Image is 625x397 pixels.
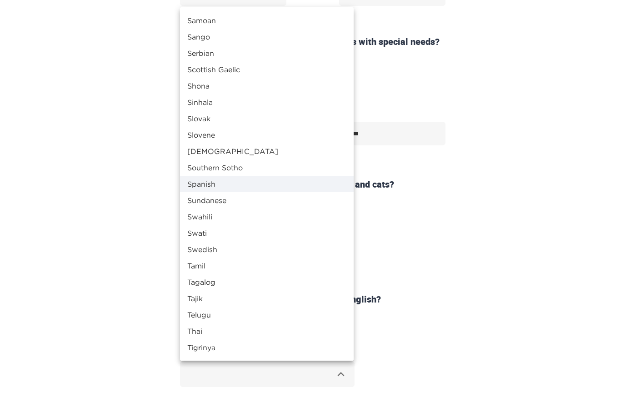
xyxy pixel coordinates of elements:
li: Telugu [180,307,354,323]
li: Swahili [180,208,354,225]
li: Slovene [180,127,354,143]
li: Tigrinya [180,339,354,356]
li: Tamil [180,258,354,274]
li: Sundanese [180,192,354,208]
li: Slovak [180,110,354,127]
li: Tibetan Standard [180,356,354,372]
li: Thai [180,323,354,339]
li: Tajik [180,290,354,307]
li: Sinhala [180,94,354,110]
li: Southern Sotho [180,159,354,176]
li: [DEMOGRAPHIC_DATA] [180,143,354,159]
li: Serbian [180,45,354,61]
li: Shona [180,78,354,94]
li: Swedish [180,241,354,258]
li: Scottish Gaelic [180,61,354,78]
li: Tagalog [180,274,354,290]
li: Sango [180,29,354,45]
li: Swati [180,225,354,241]
li: Samoan [180,12,354,29]
li: Spanish [180,176,354,192]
